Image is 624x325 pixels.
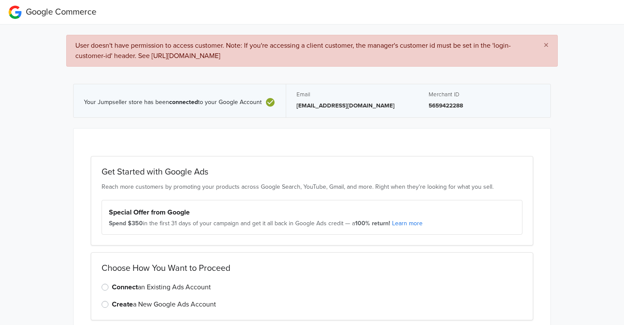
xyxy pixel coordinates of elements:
p: 5659422288 [429,101,540,110]
h2: Choose How You Want to Proceed [102,263,522,273]
h2: Get Started with Google Ads [102,167,522,177]
strong: Connect [112,283,138,291]
span: Google Commerce [26,7,96,17]
strong: $350 [128,220,143,227]
strong: Spend [109,220,126,227]
strong: 100% return! [355,220,390,227]
span: × [544,39,549,52]
div: in the first 31 days of your campaign and get it all back in Google Ads credit — a [109,219,515,228]
strong: Special Offer from Google [109,208,190,217]
h5: Merchant ID [429,91,540,98]
strong: Create [112,300,133,309]
span: Your Jumpseller store has been to your Google Account [84,99,262,106]
span: User doesn't have permission to access customer. Note: If you're accessing a client customer, the... [75,41,511,60]
button: Close [535,35,557,56]
p: Reach more customers by promoting your products across Google Search, YouTube, Gmail, and more. R... [102,182,522,191]
h5: Email [297,91,408,98]
label: an Existing Ads Account [112,282,211,292]
a: Learn more [392,220,423,227]
label: a New Google Ads Account [112,299,216,310]
p: [EMAIL_ADDRESS][DOMAIN_NAME] [297,101,408,110]
b: connected [169,98,198,106]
